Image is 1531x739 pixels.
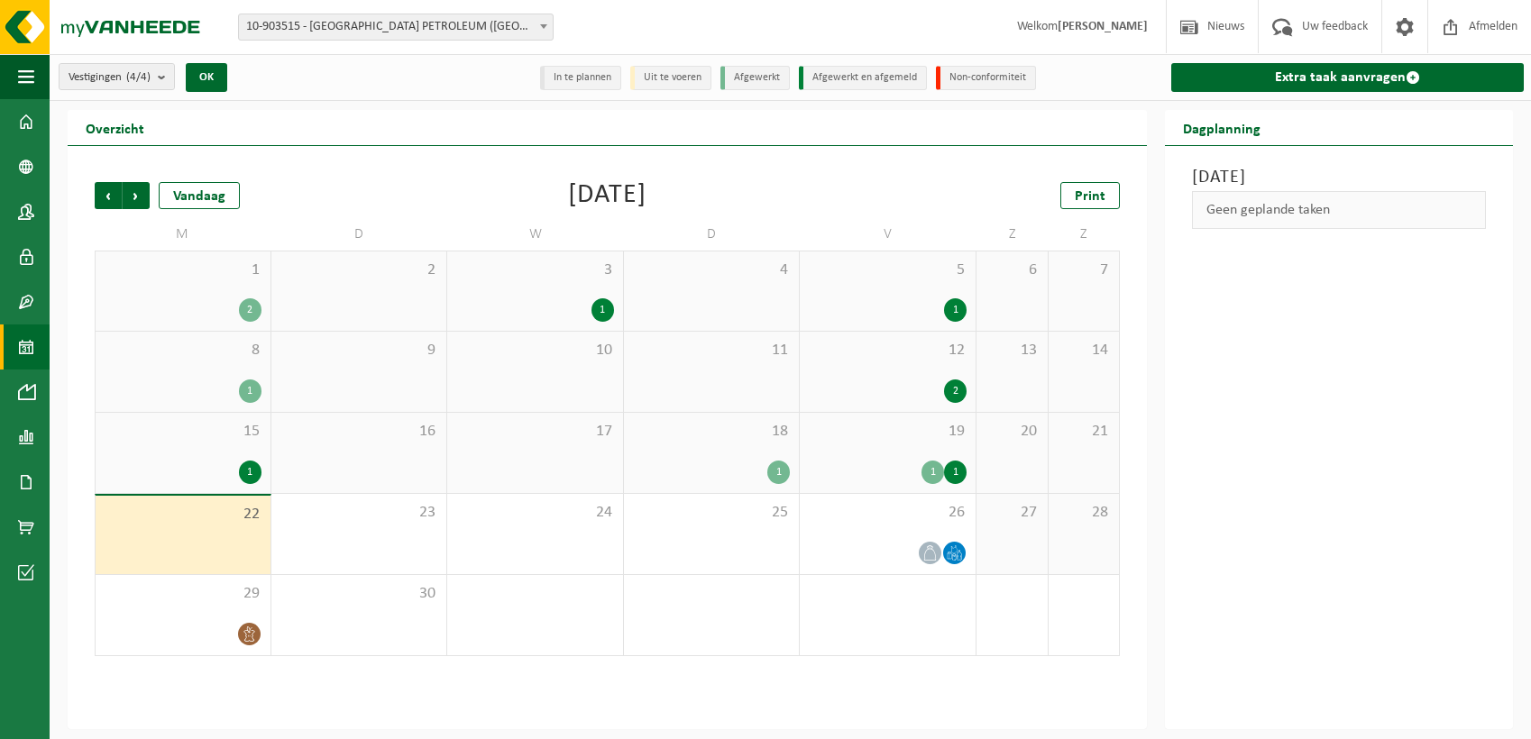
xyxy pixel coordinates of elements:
span: 4 [633,260,791,280]
span: 6 [986,260,1039,280]
span: 13 [986,341,1039,360]
span: 11 [633,341,791,360]
div: 2 [944,379,967,403]
span: 1 [105,260,261,280]
span: Vorige [95,182,122,209]
li: In te plannen [540,66,621,90]
div: 1 [239,461,261,484]
span: 24 [456,503,614,523]
span: 23 [280,503,438,523]
span: 10-903515 - KUWAIT PETROLEUM (BELGIUM) NV - ANTWERPEN [238,14,554,41]
div: 1 [944,461,967,484]
span: 3 [456,260,614,280]
span: 25 [633,503,791,523]
span: 27 [986,503,1039,523]
span: 9 [280,341,438,360]
td: Z [1049,218,1121,251]
h2: Overzicht [68,110,162,145]
span: 10-903515 - KUWAIT PETROLEUM (BELGIUM) NV - ANTWERPEN [239,14,553,40]
span: 20 [986,422,1039,442]
iframe: chat widget [9,699,301,739]
span: 12 [809,341,967,360]
span: 2 [280,260,438,280]
div: 2 [239,298,261,322]
td: D [624,218,801,251]
div: Vandaag [159,182,240,209]
td: Z [976,218,1049,251]
span: 30 [280,584,438,604]
count: (4/4) [126,71,151,83]
button: Vestigingen(4/4) [59,63,175,90]
span: 7 [1058,260,1111,280]
a: Print [1060,182,1120,209]
h2: Dagplanning [1165,110,1279,145]
div: Geen geplande taken [1192,191,1486,229]
span: Print [1075,189,1105,204]
span: 29 [105,584,261,604]
td: M [95,218,271,251]
div: 1 [239,379,261,403]
span: Vestigingen [69,64,151,91]
span: 22 [105,505,261,525]
span: 28 [1058,503,1111,523]
span: 15 [105,422,261,442]
span: 16 [280,422,438,442]
button: OK [186,63,227,92]
li: Afgewerkt [720,66,790,90]
span: 5 [809,260,967,280]
li: Afgewerkt en afgemeld [799,66,927,90]
strong: [PERSON_NAME] [1058,20,1148,33]
span: 21 [1058,422,1111,442]
div: [DATE] [568,182,646,209]
span: 18 [633,422,791,442]
td: D [271,218,448,251]
div: 1 [944,298,967,322]
div: 1 [767,461,790,484]
li: Uit te voeren [630,66,711,90]
span: Volgende [123,182,150,209]
span: 8 [105,341,261,360]
li: Non-conformiteit [936,66,1036,90]
div: 1 [921,461,944,484]
td: W [447,218,624,251]
span: 19 [809,422,967,442]
span: 14 [1058,341,1111,360]
div: 1 [591,298,614,322]
h3: [DATE] [1192,164,1486,191]
a: Extra taak aanvragen [1171,63,1524,92]
span: 17 [456,422,614,442]
td: V [800,218,976,251]
span: 10 [456,341,614,360]
span: 26 [809,503,967,523]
